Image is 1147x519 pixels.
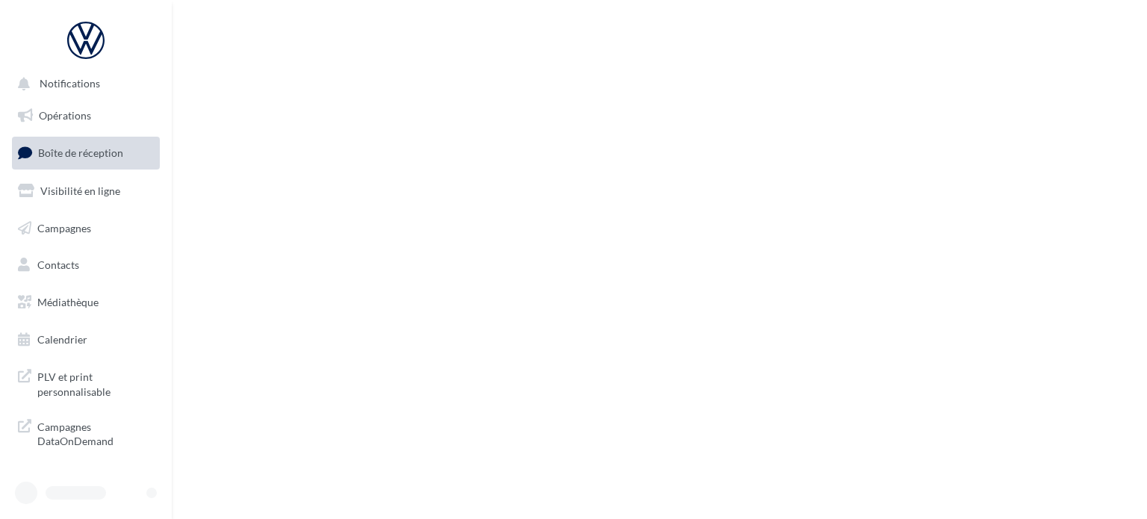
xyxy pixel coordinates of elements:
[40,184,120,197] span: Visibilité en ligne
[37,333,87,346] span: Calendrier
[9,411,163,455] a: Campagnes DataOnDemand
[38,146,123,159] span: Boîte de réception
[9,249,163,281] a: Contacts
[9,361,163,405] a: PLV et print personnalisable
[39,109,91,122] span: Opérations
[37,296,99,308] span: Médiathèque
[9,324,163,355] a: Calendrier
[37,417,154,449] span: Campagnes DataOnDemand
[9,100,163,131] a: Opérations
[9,137,163,169] a: Boîte de réception
[37,258,79,271] span: Contacts
[37,221,91,234] span: Campagnes
[37,367,154,399] span: PLV et print personnalisable
[9,287,163,318] a: Médiathèque
[9,175,163,207] a: Visibilité en ligne
[40,78,100,90] span: Notifications
[9,213,163,244] a: Campagnes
